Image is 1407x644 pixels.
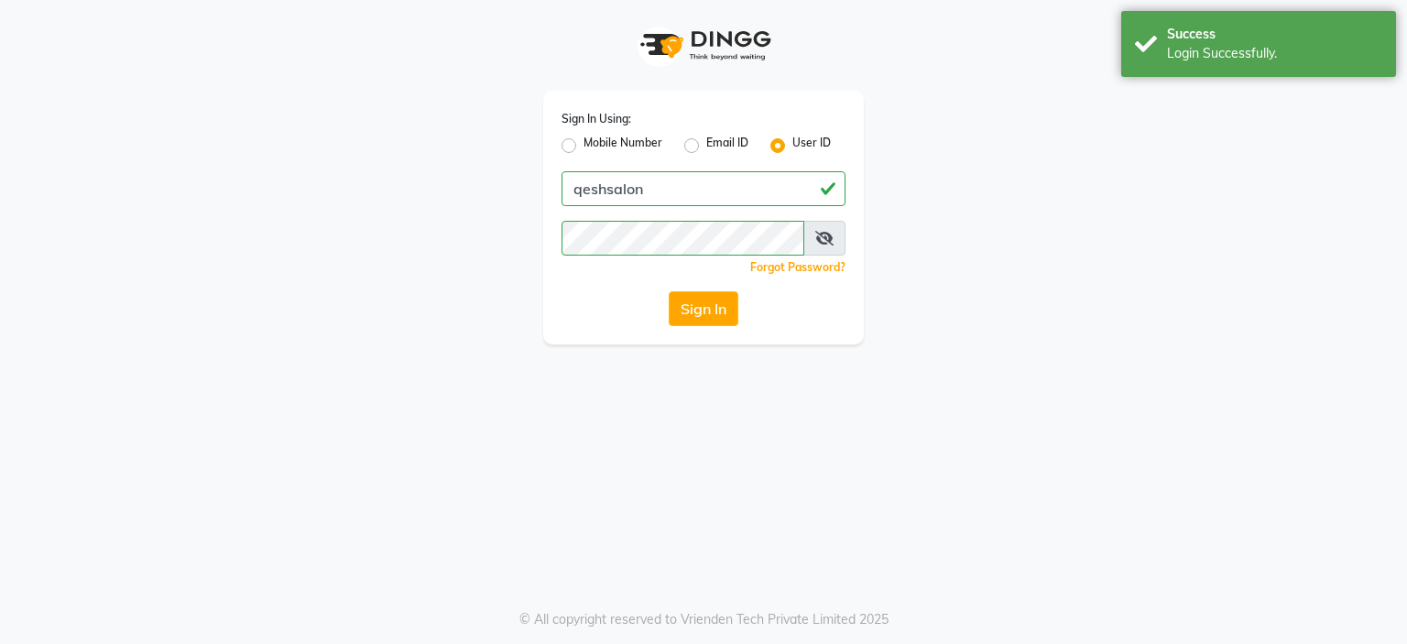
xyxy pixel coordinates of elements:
label: Sign In Using: [562,111,631,127]
label: User ID [792,135,831,157]
input: Username [562,171,845,206]
label: Mobile Number [584,135,662,157]
label: Email ID [706,135,748,157]
div: Login Successfully. [1167,44,1382,63]
button: Sign In [669,291,738,326]
a: Forgot Password? [750,260,845,274]
input: Username [562,221,804,256]
img: logo1.svg [630,18,777,72]
div: Success [1167,25,1382,44]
